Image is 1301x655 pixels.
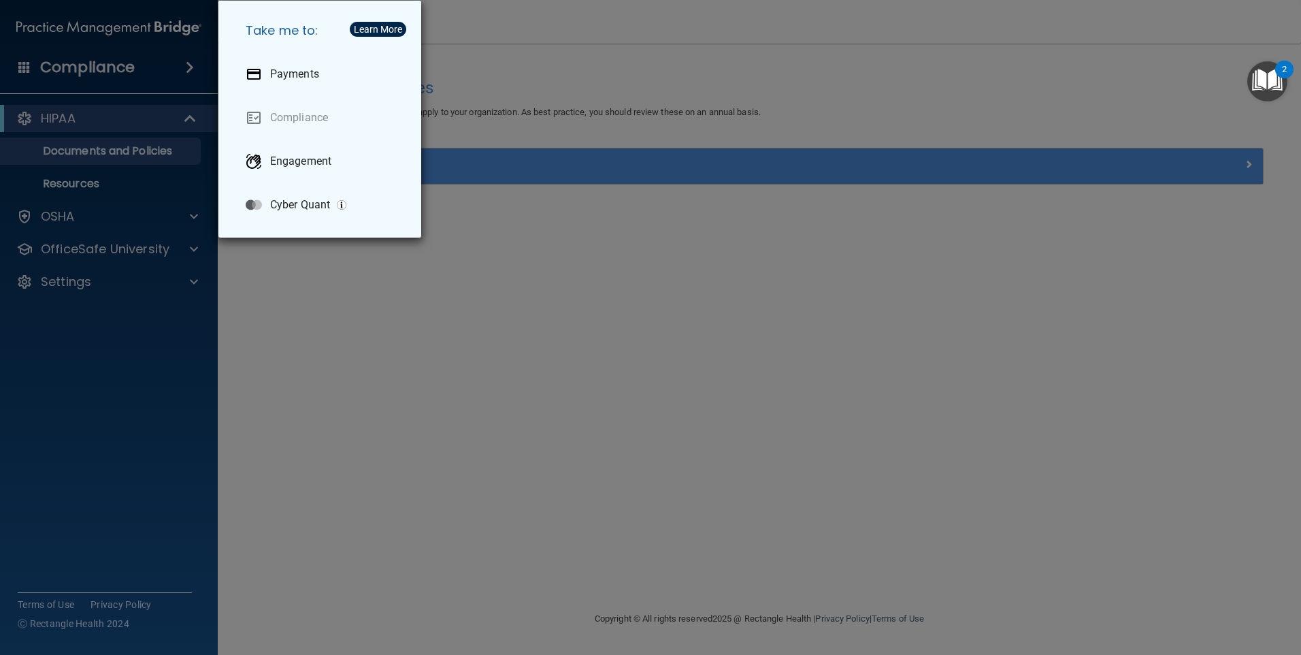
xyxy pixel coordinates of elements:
[270,67,319,81] p: Payments
[235,186,410,224] a: Cyber Quant
[1066,558,1285,613] iframe: Drift Widget Chat Controller
[235,12,410,50] h5: Take me to:
[235,99,410,137] a: Compliance
[270,155,331,168] p: Engagement
[1247,61,1287,101] button: Open Resource Center, 2 new notifications
[354,25,402,34] div: Learn More
[1282,69,1287,87] div: 2
[270,198,330,212] p: Cyber Quant
[235,55,410,93] a: Payments
[350,22,406,37] button: Learn More
[235,142,410,180] a: Engagement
